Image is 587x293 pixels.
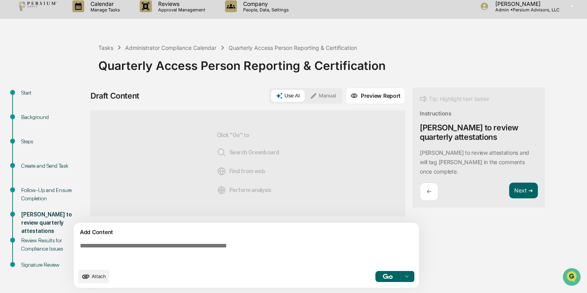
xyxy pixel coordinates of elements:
[16,114,50,122] span: Data Lookup
[305,90,341,102] button: Manual
[8,16,143,29] p: How can we help?
[420,149,529,175] p: ​[PERSON_NAME] to review attestations and will tag [PERSON_NAME] in the comments once complete.
[489,0,559,7] p: [PERSON_NAME]
[8,115,14,121] div: 🔎
[21,211,86,235] div: [PERSON_NAME] to review quarterly attestations
[152,7,209,13] p: Approval Management
[98,52,583,73] div: Quarterly Access Person Reporting & Certification
[420,110,452,117] div: Instructions
[229,44,357,51] div: Quarterly Access Person Reporting & Certification
[78,270,109,283] button: upload document
[21,113,86,121] div: Background
[217,185,271,195] span: Perform analysis
[84,7,124,13] p: Manage Tasks
[90,91,139,101] div: Draft Content
[92,273,106,279] span: Attach
[271,90,305,102] button: Use AI
[375,271,401,282] button: Go
[5,111,53,125] a: 🔎Data Lookup
[134,62,143,72] button: Start new chat
[217,185,226,195] img: Analysis
[21,162,86,170] div: Create and Send Task
[217,167,265,176] span: Find from web
[509,183,538,199] button: Next ➔
[489,7,559,13] p: Admin • Persium Advisors, LLC
[217,123,279,203] div: Click "Go" to
[65,99,98,107] span: Attestations
[21,89,86,97] div: Start
[16,99,51,107] span: Preclearance
[5,96,54,110] a: 🖐️Preclearance
[217,148,226,157] img: Search
[27,60,129,68] div: Start new chat
[426,188,432,195] p: ←
[237,7,293,13] p: People, Data, Settings
[152,0,209,7] p: Reviews
[54,96,101,110] a: 🗄️Attestations
[21,236,86,253] div: Review Results for Compliance Issues
[383,274,392,279] img: Go
[8,100,14,106] div: 🖐️
[27,68,100,74] div: We're available if you need us!
[98,44,113,51] div: Tasks
[21,186,86,203] div: Follow-Up and Ensure Completion
[57,100,63,106] div: 🗄️
[78,227,414,237] div: Add Content
[55,133,95,139] a: Powered byPylon
[217,148,279,157] span: Search Greenboard
[78,133,95,139] span: Pylon
[84,0,124,7] p: Calendar
[562,267,583,288] iframe: Open customer support
[420,94,489,104] div: Tip: Highlight text below
[125,44,216,51] div: Administrator Compliance Calendar
[8,60,22,74] img: 1746055101610-c473b297-6a78-478c-a979-82029cc54cd1
[237,0,293,7] p: Company
[19,2,57,11] img: logo
[217,167,226,176] img: Web
[20,36,130,44] input: Clear
[420,123,538,142] div: [PERSON_NAME] to review quarterly attestations
[346,88,405,104] button: Preview Report
[21,261,86,269] div: Signature Review
[21,137,86,146] div: Steps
